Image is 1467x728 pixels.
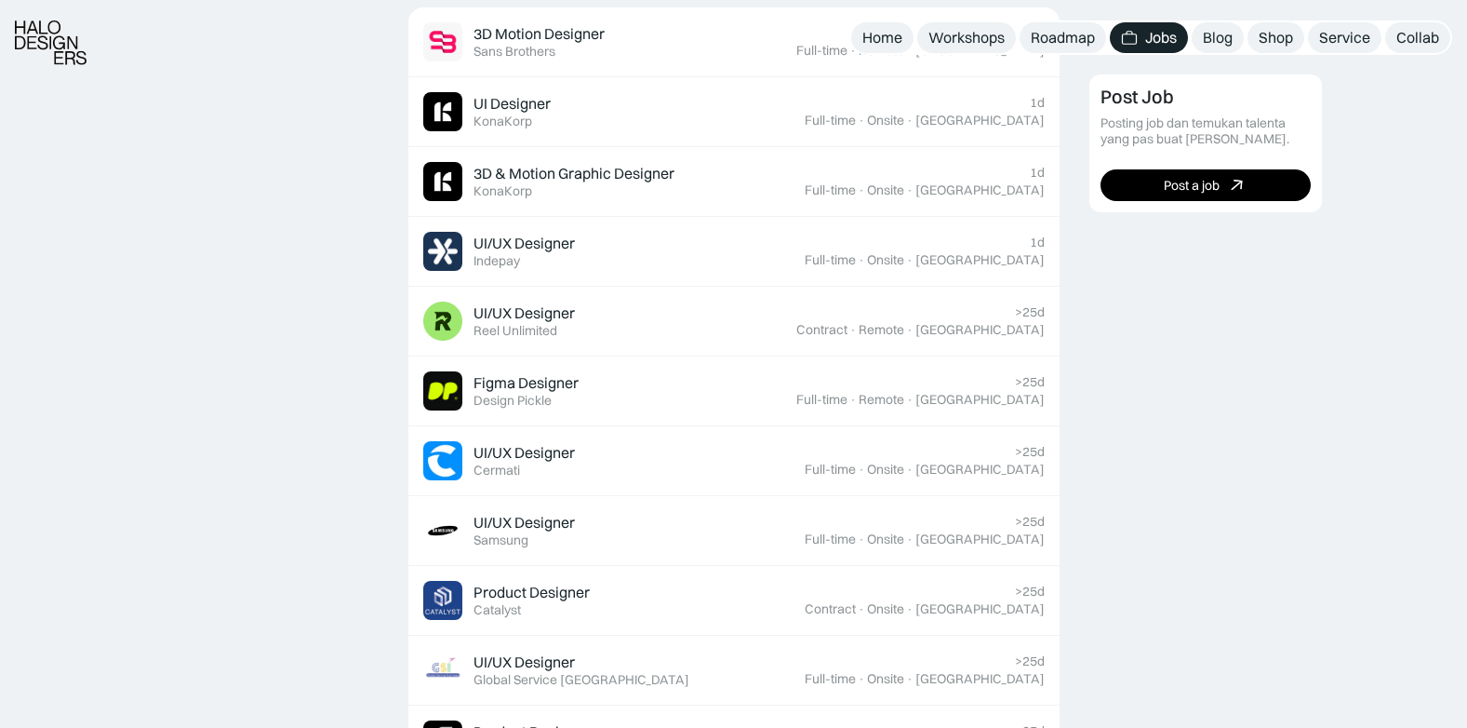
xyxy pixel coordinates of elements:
div: · [858,671,865,687]
div: Onsite [867,532,904,547]
div: Post Job [1100,86,1174,108]
div: Contract [805,601,856,617]
div: · [858,532,865,547]
a: Job Image3D Motion DesignerSans Brothers[DATE]Full-time·Remote·[GEOGRAPHIC_DATA] [408,7,1060,77]
div: · [906,113,914,128]
div: · [906,462,914,478]
div: Onsite [867,462,904,478]
div: · [858,252,865,268]
img: Job Image [423,581,462,620]
div: Contract [796,322,847,338]
div: [GEOGRAPHIC_DATA] [915,322,1045,338]
div: UI/UX Designer [473,653,575,672]
div: Blog [1203,28,1233,47]
a: Job ImageUI/UX DesignerSamsung>25dFull-time·Onsite·[GEOGRAPHIC_DATA] [408,496,1060,566]
a: Service [1308,22,1381,53]
div: Home [862,28,902,47]
div: · [906,392,914,408]
div: Onsite [867,252,904,268]
div: 3D & Motion Graphic Designer [473,164,674,183]
div: [GEOGRAPHIC_DATA] [915,392,1045,408]
div: · [906,252,914,268]
div: Design Pickle [473,393,552,409]
div: [GEOGRAPHIC_DATA] [915,671,1045,687]
div: Collab [1396,28,1439,47]
div: UI/UX Designer [473,303,575,323]
div: · [849,43,857,59]
div: Remote [859,392,904,408]
div: Full-time [805,462,856,478]
img: Job Image [423,371,462,411]
div: · [858,113,865,128]
div: · [849,392,857,408]
div: UI/UX Designer [473,443,575,463]
div: 1d [1030,235,1045,250]
div: KonaKorp [473,114,532,129]
div: Full-time [796,392,847,408]
div: · [849,322,857,338]
div: · [858,601,865,617]
div: Roadmap [1031,28,1095,47]
div: UI/UX Designer [473,234,575,253]
a: Workshops [917,22,1016,53]
div: >25d [1015,444,1045,460]
div: 3D Motion Designer [473,24,605,44]
div: · [858,462,865,478]
div: · [906,532,914,547]
a: Roadmap [1020,22,1106,53]
img: Job Image [423,302,462,341]
div: Onsite [867,671,904,687]
div: Indepay [473,253,520,269]
a: Job ImageUI/UX DesignerGlobal Service [GEOGRAPHIC_DATA]>25dFull-time·Onsite·[GEOGRAPHIC_DATA] [408,636,1060,706]
a: Blog [1192,22,1244,53]
div: Full-time [805,532,856,547]
div: Full-time [805,182,856,198]
a: Jobs [1110,22,1188,53]
div: KonaKorp [473,183,532,199]
div: · [906,182,914,198]
a: Shop [1247,22,1304,53]
a: Job ImageProduct DesignerCatalyst>25dContract·Onsite·[GEOGRAPHIC_DATA] [408,566,1060,636]
div: Catalyst [473,602,521,618]
div: Figma Designer [473,373,579,393]
div: 1d [1030,165,1045,181]
a: Home [851,22,914,53]
img: Job Image [423,162,462,201]
div: Product Designer [473,583,590,602]
div: Remote [859,43,904,59]
div: [GEOGRAPHIC_DATA] [915,252,1045,268]
div: · [906,671,914,687]
div: Service [1319,28,1370,47]
div: Full-time [805,252,856,268]
div: [GEOGRAPHIC_DATA] [915,43,1045,59]
div: Sans Brothers [473,44,555,60]
div: Onsite [867,113,904,128]
a: Job Image3D & Motion Graphic DesignerKonaKorp1dFull-time·Onsite·[GEOGRAPHIC_DATA] [408,147,1060,217]
a: Job ImageUI/UX DesignerIndepay1dFull-time·Onsite·[GEOGRAPHIC_DATA] [408,217,1060,287]
div: >25d [1015,304,1045,320]
div: Reel Unlimited [473,323,557,339]
div: Full-time [796,43,847,59]
div: >25d [1015,584,1045,600]
a: Post a job [1100,169,1311,201]
img: Job Image [423,232,462,271]
div: [GEOGRAPHIC_DATA] [915,182,1045,198]
div: >25d [1015,514,1045,530]
div: Samsung [473,533,528,548]
div: [GEOGRAPHIC_DATA] [915,532,1045,547]
div: Global Service [GEOGRAPHIC_DATA] [473,672,689,688]
div: Workshops [928,28,1005,47]
div: Full-time [805,113,856,128]
div: Full-time [805,671,856,687]
img: Job Image [423,22,462,61]
div: · [906,43,914,59]
img: Job Image [423,511,462,550]
div: Shop [1259,28,1293,47]
img: Job Image [423,441,462,480]
div: 1d [1030,95,1045,111]
a: Job ImageUI/UX DesignerCermati>25dFull-time·Onsite·[GEOGRAPHIC_DATA] [408,426,1060,496]
div: · [906,601,914,617]
div: Onsite [867,601,904,617]
div: Cermati [473,463,520,479]
div: >25d [1015,654,1045,669]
